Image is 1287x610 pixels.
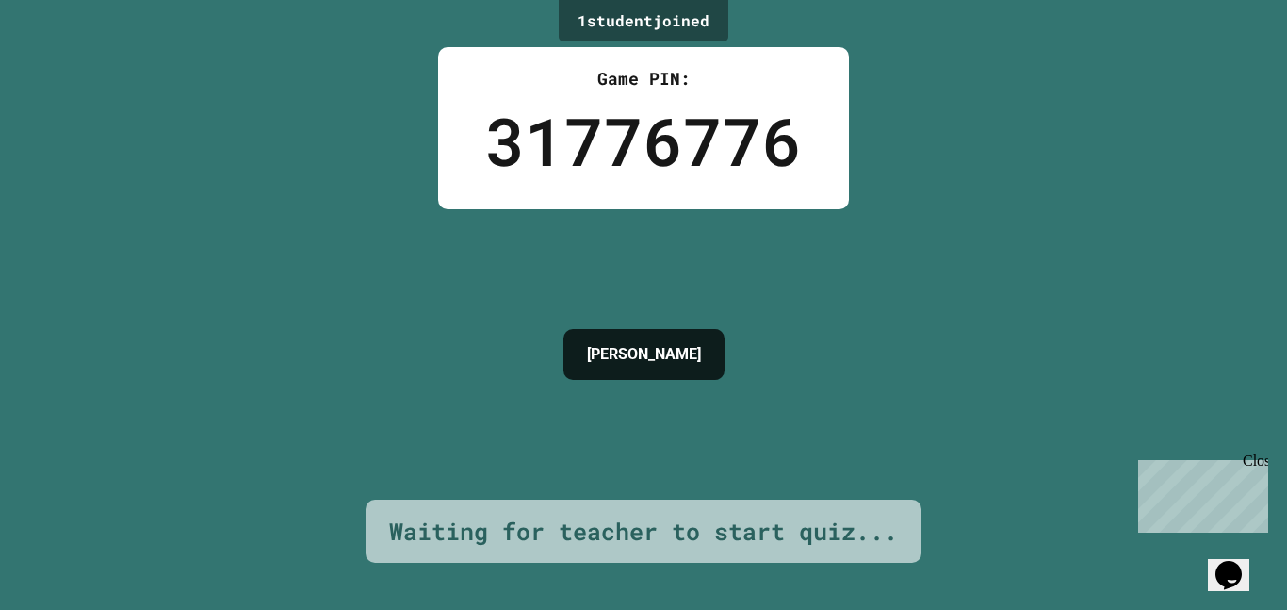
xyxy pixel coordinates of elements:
[389,514,898,550] div: Waiting for teacher to start quiz...
[8,8,130,120] div: Chat with us now!Close
[1208,535,1268,591] iframe: chat widget
[485,91,802,190] div: 31776776
[485,66,802,91] div: Game PIN:
[587,343,701,366] h4: [PERSON_NAME]
[1131,453,1268,533] iframe: chat widget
